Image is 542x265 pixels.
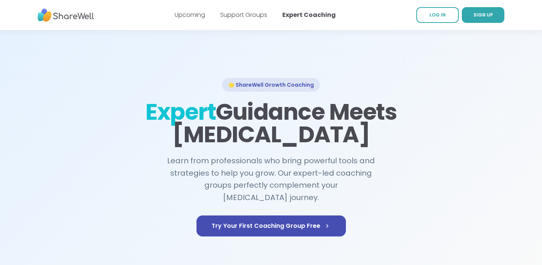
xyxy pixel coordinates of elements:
a: LOG IN [416,7,459,23]
span: Try Your First Coaching Group Free [212,221,331,230]
h2: Learn from professionals who bring powerful tools and strategies to help you grow. Our expert-led... [163,155,379,203]
a: Support Groups [220,11,267,19]
div: 🌟 ShareWell Growth Coaching [222,78,320,92]
a: Try Your First Coaching Group Free [196,215,346,236]
span: Expert [145,96,216,128]
a: Upcoming [175,11,205,19]
span: LOG IN [429,12,446,18]
span: SIGN UP [473,12,493,18]
a: Expert Coaching [282,11,336,19]
a: SIGN UP [462,7,504,23]
h1: Guidance Meets [MEDICAL_DATA] [145,101,397,146]
img: ShareWell Nav Logo [38,5,94,26]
